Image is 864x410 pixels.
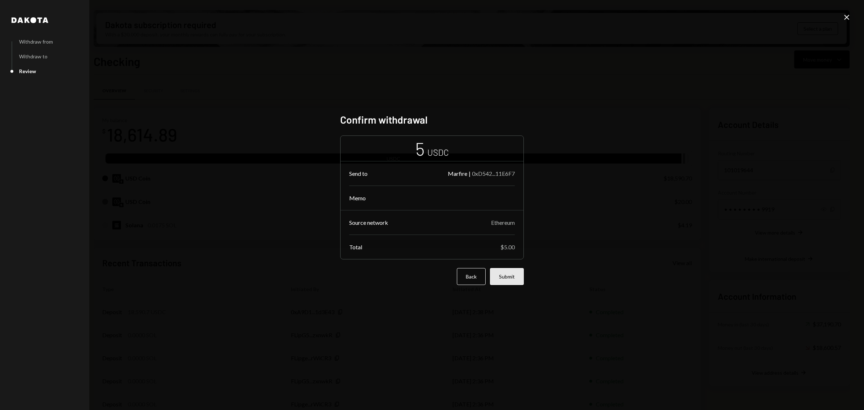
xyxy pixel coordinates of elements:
[19,53,48,59] div: Withdraw to
[457,268,486,285] button: Back
[349,219,388,226] div: Source network
[415,137,424,160] div: 5
[427,146,449,158] div: USDC
[500,244,515,250] div: $5.00
[340,113,524,127] h2: Confirm withdrawal
[349,244,362,250] div: Total
[19,68,36,74] div: Review
[491,219,515,226] div: Ethereum
[448,170,467,177] div: Marfire
[19,39,53,45] div: Withdraw from
[472,170,515,177] div: 0xD542...11E6F7
[490,268,524,285] button: Submit
[349,195,366,201] div: Memo
[349,170,368,177] div: Send to
[469,170,471,177] div: |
